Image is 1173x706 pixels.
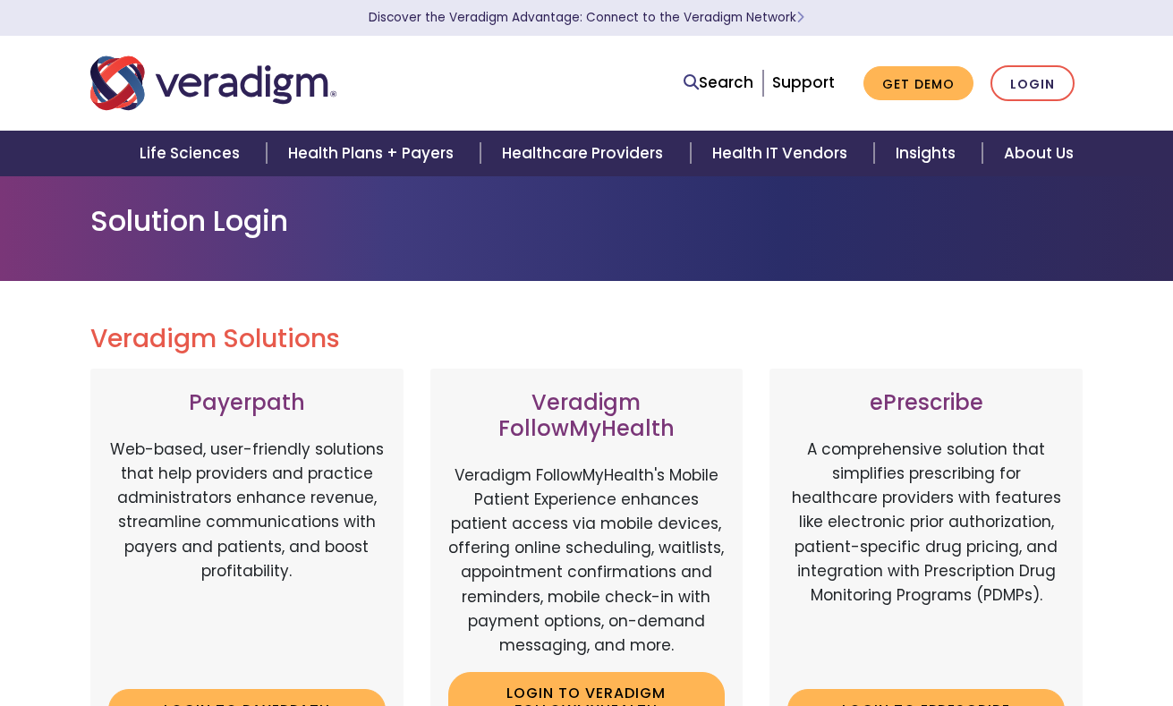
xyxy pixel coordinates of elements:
[108,390,386,416] h3: Payerpath
[108,438,386,675] p: Web-based, user-friendly solutions that help providers and practice administrators enhance revenu...
[90,204,1084,238] h1: Solution Login
[448,464,726,659] p: Veradigm FollowMyHealth's Mobile Patient Experience enhances patient access via mobile devices, o...
[982,131,1095,176] a: About Us
[684,71,753,95] a: Search
[796,9,804,26] span: Learn More
[787,438,1065,675] p: A comprehensive solution that simplifies prescribing for healthcare providers with features like ...
[772,72,835,93] a: Support
[990,65,1075,102] a: Login
[267,131,480,176] a: Health Plans + Payers
[90,324,1084,354] h2: Veradigm Solutions
[369,9,804,26] a: Discover the Veradigm Advantage: Connect to the Veradigm NetworkLearn More
[874,131,982,176] a: Insights
[863,66,973,101] a: Get Demo
[90,54,336,113] img: Veradigm logo
[118,131,267,176] a: Life Sciences
[480,131,690,176] a: Healthcare Providers
[691,131,874,176] a: Health IT Vendors
[787,390,1065,416] h3: ePrescribe
[448,390,726,442] h3: Veradigm FollowMyHealth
